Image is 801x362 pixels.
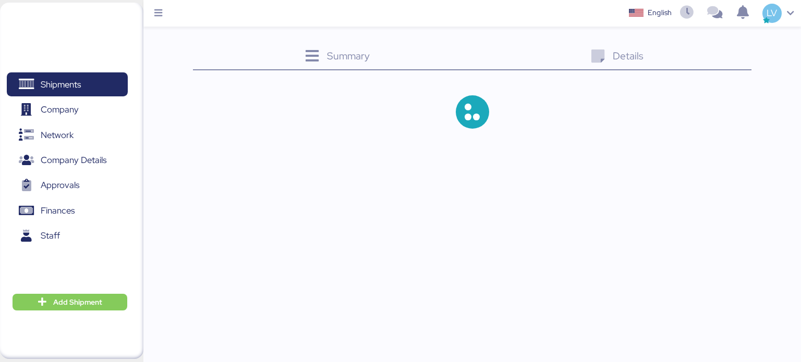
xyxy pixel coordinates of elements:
span: Network [41,128,74,143]
span: Add Shipment [53,296,102,308]
span: Company Details [41,153,106,168]
a: Company Details [7,148,128,172]
span: Shipments [41,77,81,92]
span: Finances [41,203,75,218]
a: Shipments [7,72,128,96]
a: Network [7,123,128,147]
button: Menu [150,5,167,22]
a: Finances [7,199,128,223]
span: Summary [327,49,370,63]
span: Staff [41,228,60,243]
span: LV [767,6,777,20]
span: Company [41,102,79,117]
a: Staff [7,224,128,248]
a: Company [7,98,128,122]
span: Approvals [41,178,79,193]
button: Add Shipment [13,294,127,310]
span: Details [613,49,644,63]
a: Approvals [7,173,128,197]
div: English [648,7,672,18]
